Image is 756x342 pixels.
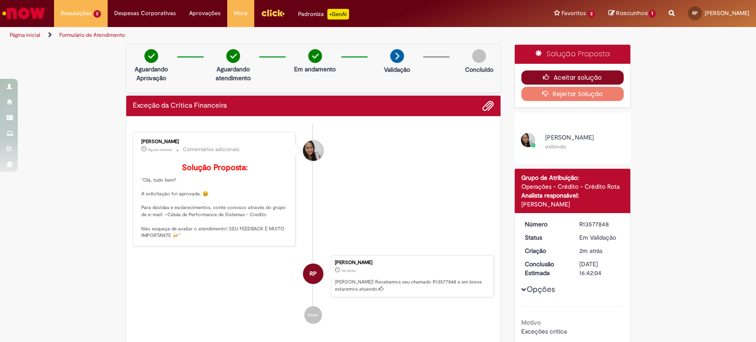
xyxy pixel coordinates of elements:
[588,10,595,18] span: 2
[472,49,486,63] img: img-circle-grey.png
[294,65,336,74] p: Em andamento
[141,163,289,239] p: "Olá, tudo bem? A solicitação foi aprovada. 😀 Para dúvidas e esclarecimentos, conte conosco atrav...
[133,102,227,110] h2: Exceção da Crítica Financeira Histórico de tíquete
[189,9,221,18] span: Aprovações
[182,163,248,173] b: Solução Proposta:
[148,147,172,152] time: 29/09/2025 15:43:36
[384,65,410,74] p: Validação
[234,9,248,18] span: More
[261,6,285,19] img: click_logo_yellow_360x200.png
[114,9,176,18] span: Despesas Corporativas
[608,9,655,18] a: Rascunhos
[521,191,624,200] div: Analista responsável:
[518,246,573,255] dt: Criação
[226,49,240,63] img: check-circle-green.png
[545,133,594,141] span: [PERSON_NAME]
[61,9,92,18] span: Requisições
[93,10,101,18] span: 2
[335,260,489,265] div: [PERSON_NAME]
[59,31,125,39] a: Formulário de Atendimento
[141,139,289,144] div: [PERSON_NAME]
[649,10,655,18] span: 1
[579,260,620,277] div: [DATE] 16:42:04
[341,268,356,273] time: 29/09/2025 15:42:01
[579,233,620,242] div: Em Validação
[521,173,624,182] div: Grupo de Atribuição:
[7,27,497,43] ul: Trilhas de página
[298,9,349,19] div: Padroniza
[465,65,493,74] p: Concluído
[303,140,323,161] div: Valeria Maria Da Conceicao
[579,246,620,255] div: 29/09/2025 15:42:01
[144,49,158,63] img: check-circle-green.png
[705,9,749,17] span: [PERSON_NAME]
[303,264,323,284] div: Rafaela De Jesus Pereira
[212,65,255,82] p: Aguardando atendimento
[148,147,172,152] span: Agora mesmo
[579,247,602,255] span: 2m atrás
[335,279,489,292] p: [PERSON_NAME]! Recebemos seu chamado R13577848 e em breve estaremos atuando.
[133,123,494,333] ul: Histórico de tíquete
[515,45,630,64] div: Solução Proposta
[1,4,47,22] img: ServiceNow
[521,200,624,209] div: [PERSON_NAME]
[579,220,620,229] div: R13577848
[518,220,573,229] dt: Número
[616,9,647,17] span: Rascunhos
[579,247,602,255] time: 29/09/2025 15:42:01
[562,9,586,18] span: Favoritos
[130,65,173,82] p: Aguardando Aprovação
[183,146,240,153] small: Comentários adicionais
[341,268,356,273] span: 1m atrás
[545,143,566,150] small: exibindo
[521,319,541,326] b: Motivo
[310,263,317,284] span: RP
[482,100,494,112] button: Adicionar anexos
[521,87,624,101] button: Rejeitar Solução
[518,260,573,277] dt: Conclusão Estimada
[518,233,573,242] dt: Status
[327,9,349,19] p: +GenAi
[133,255,494,298] li: Rafaela De Jesus Pereira
[521,182,624,191] div: Operações - Crédito - Crédito Rota
[521,70,624,85] button: Aceitar solução
[692,10,698,16] span: RP
[521,327,567,335] span: Exceções crítica
[10,31,40,39] a: Página inicial
[308,49,322,63] img: check-circle-green.png
[390,49,404,63] img: arrow-next.png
